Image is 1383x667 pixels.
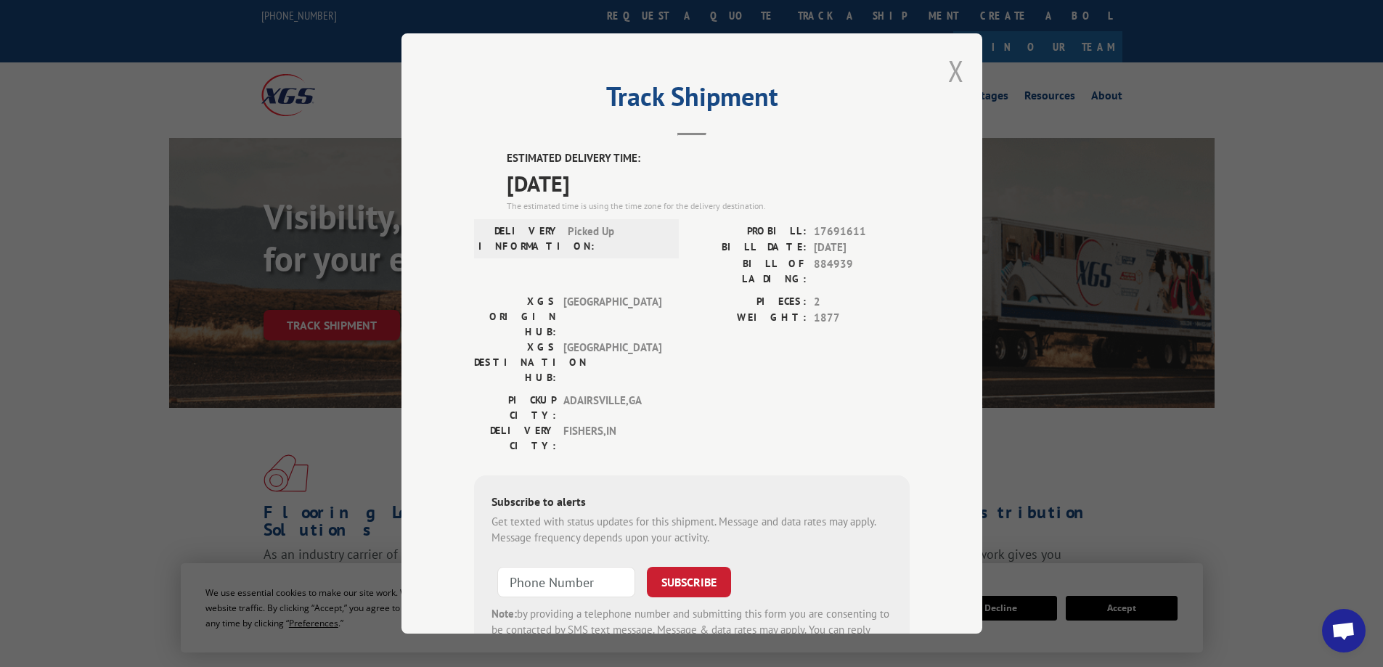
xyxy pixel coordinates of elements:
[692,310,807,327] label: WEIGHT:
[563,423,661,454] span: FISHERS , IN
[692,224,807,240] label: PROBILL:
[814,294,910,311] span: 2
[563,340,661,385] span: [GEOGRAPHIC_DATA]
[563,294,661,340] span: [GEOGRAPHIC_DATA]
[1322,609,1366,652] div: Open chat
[563,393,661,423] span: ADAIRSVILLE , GA
[474,294,556,340] label: XGS ORIGIN HUB:
[692,240,807,256] label: BILL DATE:
[507,167,910,200] span: [DATE]
[507,150,910,167] label: ESTIMATED DELIVERY TIME:
[478,224,560,254] label: DELIVERY INFORMATION:
[948,52,964,90] button: Close modal
[491,607,517,621] strong: Note:
[474,86,910,114] h2: Track Shipment
[474,423,556,454] label: DELIVERY CITY:
[814,256,910,287] span: 884939
[497,567,635,597] input: Phone Number
[491,606,892,655] div: by providing a telephone number and submitting this form you are consenting to be contacted by SM...
[647,567,731,597] button: SUBSCRIBE
[692,256,807,287] label: BILL OF LADING:
[692,294,807,311] label: PIECES:
[474,393,556,423] label: PICKUP CITY:
[814,310,910,327] span: 1877
[814,240,910,256] span: [DATE]
[568,224,666,254] span: Picked Up
[491,514,892,547] div: Get texted with status updates for this shipment. Message and data rates may apply. Message frequ...
[474,340,556,385] label: XGS DESTINATION HUB:
[491,493,892,514] div: Subscribe to alerts
[507,200,910,213] div: The estimated time is using the time zone for the delivery destination.
[814,224,910,240] span: 17691611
